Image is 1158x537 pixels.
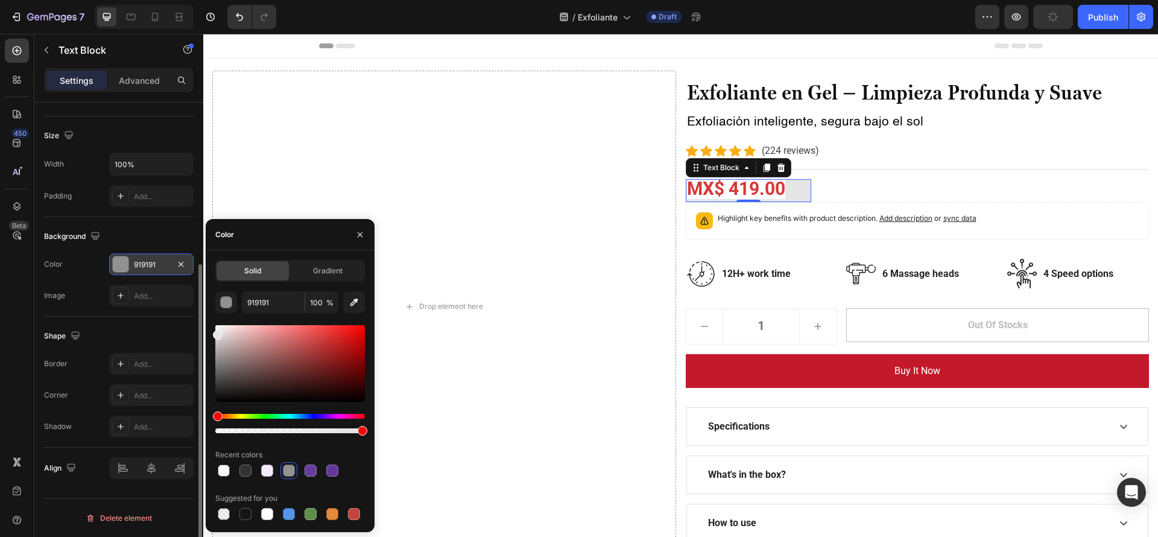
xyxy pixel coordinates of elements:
[514,179,773,191] p: Highlight key benefits with product description.
[44,460,78,477] div: Align
[44,259,63,270] div: Color
[5,5,90,29] button: 7
[643,225,673,255] img: Alt Image
[110,153,193,175] input: Auto
[44,229,103,245] div: Background
[558,110,616,124] p: (224 reviews)
[134,422,191,433] div: Add...
[840,233,910,247] p: 4 Speed options
[44,509,194,528] button: Delete element
[519,275,597,310] input: quantity
[483,275,519,310] button: decrement
[44,328,83,345] div: Shape
[503,384,568,402] div: Specifications
[572,11,575,24] span: /
[691,330,737,345] div: Buy it now
[134,291,191,302] div: Add...
[86,511,152,526] div: Delete element
[44,421,72,432] div: Shadow
[215,229,234,240] div: Color
[596,275,633,310] button: increment
[519,233,587,247] p: 12H+ work time
[578,11,618,24] span: Exfoliante
[482,225,513,255] img: Alt Image
[134,191,191,202] div: Add...
[643,275,946,308] button: Out of stocks
[59,43,161,57] p: Text Block
[215,450,262,460] div: Recent colors
[1088,11,1118,24] div: Publish
[203,34,1158,537] iframe: Design area
[804,225,834,255] img: Alt Image
[134,359,191,370] div: Add...
[79,10,84,24] p: 7
[659,11,677,22] span: Draft
[679,233,756,247] p: 6 Massage heads
[44,290,65,301] div: Image
[244,265,261,276] span: Solid
[1117,478,1146,507] div: Open Intercom Messenger
[484,46,899,70] strong: Exfoliante en Gel – Limpieza Profunda y Suave
[676,180,729,189] span: Add description
[134,259,169,270] div: 919191
[482,320,946,354] button: Buy it now
[740,180,773,189] span: sync data
[215,493,277,504] div: Suggested for you
[215,414,365,419] div: Hue
[503,480,555,498] div: How to use
[482,145,609,168] div: Rich Text Editor. Editing area: main
[326,297,334,308] span: %
[729,180,773,189] span: or
[765,284,824,299] div: Out of stocks
[44,390,68,401] div: Corner
[60,74,93,87] p: Settings
[119,74,160,87] p: Advanced
[44,191,72,202] div: Padding
[134,390,191,401] div: Add...
[9,221,29,230] div: Beta
[44,358,68,369] div: Border
[484,144,582,165] strong: MX$ 419.00
[484,79,945,98] p: Exfoliación inteligente, segura bajo el sol
[313,265,343,276] span: Gradient
[503,432,584,450] div: What's in the box?
[242,291,305,313] input: Eg: FFFFFF
[44,128,76,144] div: Size
[11,129,29,138] div: 450
[216,268,280,278] div: Drop element here
[44,159,64,170] div: Width
[227,5,276,29] div: Undo/Redo
[498,129,539,139] div: Text Block
[1078,5,1128,29] button: Publish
